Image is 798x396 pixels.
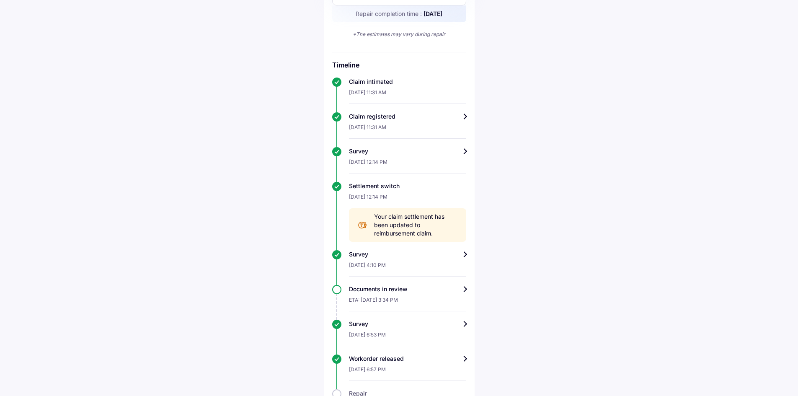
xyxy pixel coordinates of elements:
[349,250,466,259] div: Survey
[349,147,466,155] div: Survey
[349,320,466,328] div: Survey
[374,212,458,238] span: Your claim settlement has been updated to reimbursement claim.
[349,86,466,104] div: [DATE] 11:31 AM
[349,112,466,121] div: Claim registered
[332,31,466,38] div: *The estimates may vary during repair
[349,293,466,311] div: ETA: [DATE] 3:34 PM
[349,155,466,173] div: [DATE] 12:14 PM
[349,259,466,277] div: [DATE] 4:10 PM
[349,328,466,346] div: [DATE] 6:53 PM
[349,78,466,86] div: Claim intimated
[349,190,466,208] div: [DATE] 12:14 PM
[349,285,466,293] div: Documents in review
[332,5,466,22] div: Repair completion time :
[332,61,466,69] h6: Timeline
[424,10,442,17] span: [DATE]
[349,355,466,363] div: Workorder released
[349,182,466,190] div: Settlement switch
[349,121,466,139] div: [DATE] 11:31 AM
[349,363,466,381] div: [DATE] 6:57 PM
